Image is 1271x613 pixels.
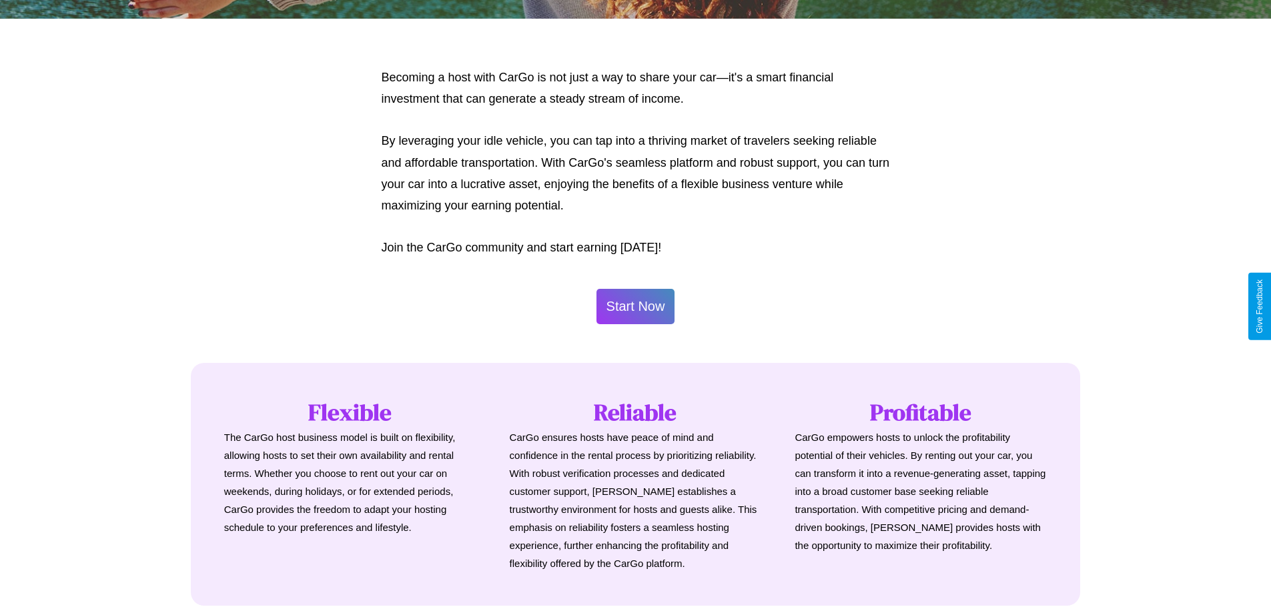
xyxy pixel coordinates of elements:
h1: Profitable [795,396,1047,428]
p: Join the CarGo community and start earning [DATE]! [382,237,890,258]
div: Give Feedback [1255,279,1264,334]
h1: Reliable [510,396,762,428]
h1: Flexible [224,396,476,428]
button: Start Now [596,289,675,324]
p: Becoming a host with CarGo is not just a way to share your car—it's a smart financial investment ... [382,67,890,110]
p: CarGo ensures hosts have peace of mind and confidence in the rental process by prioritizing relia... [510,428,762,572]
p: The CarGo host business model is built on flexibility, allowing hosts to set their own availabili... [224,428,476,536]
p: By leveraging your idle vehicle, you can tap into a thriving market of travelers seeking reliable... [382,130,890,217]
p: CarGo empowers hosts to unlock the profitability potential of their vehicles. By renting out your... [795,428,1047,554]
